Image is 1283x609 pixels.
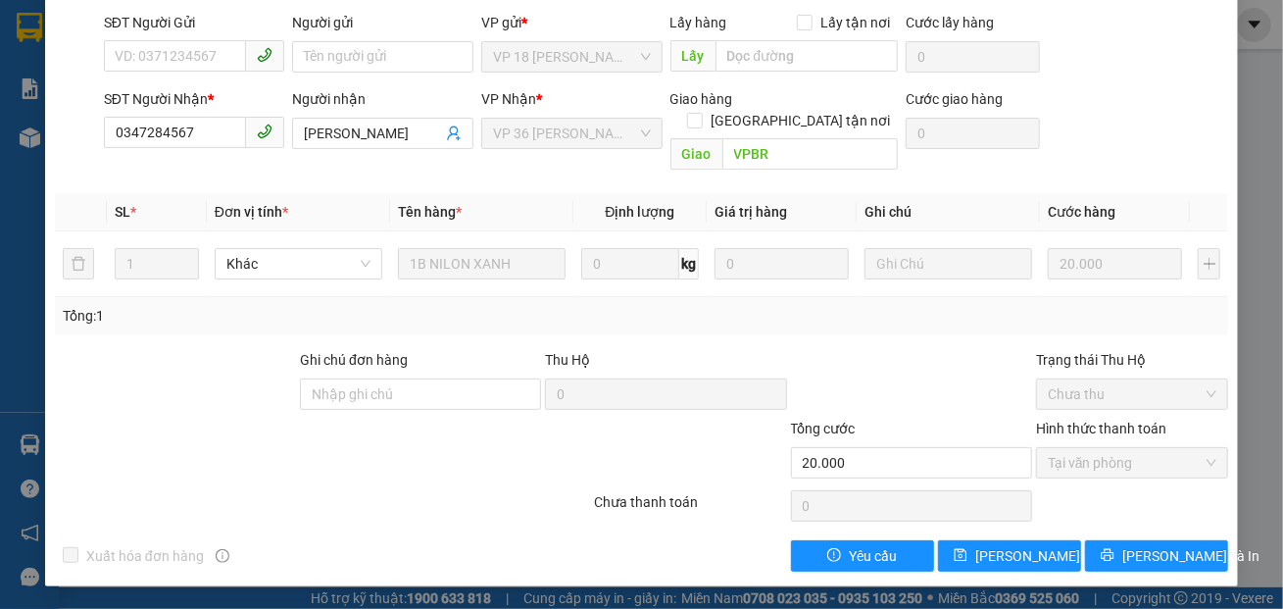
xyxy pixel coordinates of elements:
[813,12,898,33] span: Lấy tận nơi
[703,110,898,131] span: [GEOGRAPHIC_DATA] tận nơi
[938,540,1081,572] button: save[PERSON_NAME] thay đổi
[592,491,788,526] div: Chưa thanh toán
[1085,540,1228,572] button: printer[PERSON_NAME] và In
[216,549,229,563] span: info-circle
[975,545,1132,567] span: [PERSON_NAME] thay đổi
[1048,448,1216,478] span: Tại văn phòng
[827,548,841,564] span: exclamation-circle
[1048,204,1115,220] span: Cước hàng
[906,41,1039,73] input: Cước lấy hàng
[670,138,722,170] span: Giao
[679,248,699,279] span: kg
[104,88,285,110] div: SĐT Người Nhận
[906,15,994,30] label: Cước lấy hàng
[257,47,272,63] span: phone
[791,540,934,572] button: exclamation-circleYêu cầu
[1198,248,1220,279] button: plus
[292,88,473,110] div: Người nhận
[545,352,590,368] span: Thu Hộ
[791,421,856,436] span: Tổng cước
[954,548,967,564] span: save
[226,249,370,279] span: Khác
[215,204,288,220] span: Đơn vị tính
[300,379,541,410] input: Ghi chú đơn hàng
[1036,349,1228,371] div: Trạng thái Thu Hộ
[722,138,899,170] input: Dọc đường
[716,40,899,72] input: Dọc đường
[670,91,733,107] span: Giao hàng
[715,248,849,279] input: 0
[481,12,663,33] div: VP gửi
[493,42,651,72] span: VP 18 Nguyễn Thái Bình - Quận 1
[63,305,497,327] div: Tổng: 1
[78,545,212,567] span: Xuất hóa đơn hàng
[446,126,462,141] span: user-add
[398,248,566,279] input: VD: Bàn, Ghế
[115,204,130,220] span: SL
[1036,421,1166,436] label: Hình thức thanh toán
[857,193,1040,231] th: Ghi chú
[300,352,408,368] label: Ghi chú đơn hàng
[481,91,536,107] span: VP Nhận
[1048,248,1182,279] input: 0
[292,12,473,33] div: Người gửi
[849,545,897,567] span: Yêu cầu
[864,248,1032,279] input: Ghi Chú
[1048,380,1216,409] span: Chưa thu
[906,91,1003,107] label: Cước giao hàng
[104,12,285,33] div: SĐT Người Gửi
[605,204,674,220] span: Định lượng
[715,204,787,220] span: Giá trị hàng
[906,118,1039,149] input: Cước giao hàng
[1122,545,1259,567] span: [PERSON_NAME] và In
[63,248,94,279] button: delete
[398,204,462,220] span: Tên hàng
[1101,548,1114,564] span: printer
[493,119,651,148] span: VP 36 Lê Thành Duy - Bà Rịa
[257,124,272,139] span: phone
[670,40,716,72] span: Lấy
[670,15,727,30] span: Lấy hàng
